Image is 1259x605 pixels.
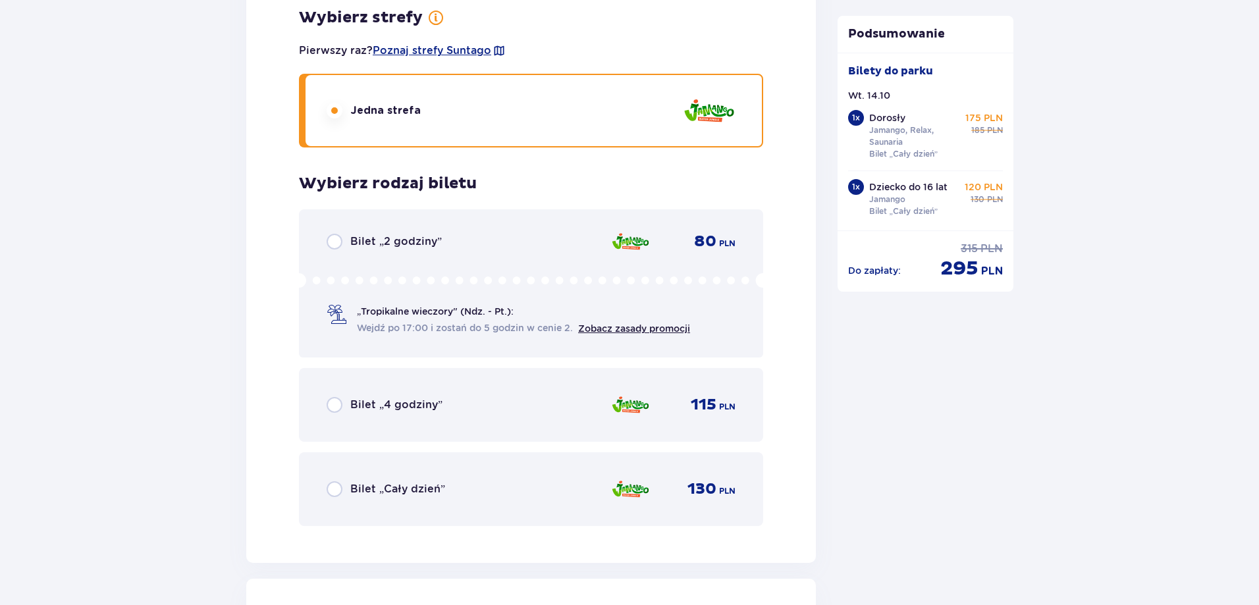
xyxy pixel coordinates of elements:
[848,264,901,277] p: Do zapłaty :
[848,89,890,102] p: Wt. 14.10
[299,8,423,28] h3: Wybierz strefy
[848,179,864,195] div: 1 x
[350,103,421,118] span: Jedna strefa
[350,398,442,412] span: Bilet „4 godziny”
[869,148,938,160] p: Bilet „Cały dzień”
[987,194,1003,205] span: PLN
[719,401,736,413] span: PLN
[350,482,445,496] span: Bilet „Cały dzień”
[683,92,736,130] img: Jamango
[578,323,690,334] a: Zobacz zasady promocji
[965,180,1003,194] p: 120 PLN
[869,124,960,148] p: Jamango, Relax, Saunaria
[357,321,573,334] span: Wejdź po 17:00 i zostań do 5 godzin w cenie 2.
[971,194,984,205] span: 130
[611,391,650,419] img: Jamango
[299,43,506,58] p: Pierwszy raz?
[299,174,477,194] h3: Wybierz rodzaj biletu
[869,205,938,217] p: Bilet „Cały dzień”
[848,64,933,78] p: Bilety do parku
[981,264,1003,278] span: PLN
[350,234,442,249] span: Bilet „2 godziny”
[373,43,491,58] a: Poznaj strefy Suntago
[869,111,905,124] p: Dorosły
[687,479,716,499] span: 130
[838,26,1014,42] p: Podsumowanie
[719,238,736,250] span: PLN
[719,485,736,497] span: PLN
[987,124,1003,136] span: PLN
[980,242,1003,256] span: PLN
[869,180,948,194] p: Dziecko do 16 lat
[940,256,978,281] span: 295
[971,124,984,136] span: 185
[611,475,650,503] img: Jamango
[961,242,978,256] span: 315
[869,194,905,205] p: Jamango
[357,305,514,318] span: „Tropikalne wieczory" (Ndz. - Pt.):
[848,110,864,126] div: 1 x
[965,111,1003,124] p: 175 PLN
[691,395,716,415] span: 115
[611,228,650,255] img: Jamango
[694,232,716,251] span: 80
